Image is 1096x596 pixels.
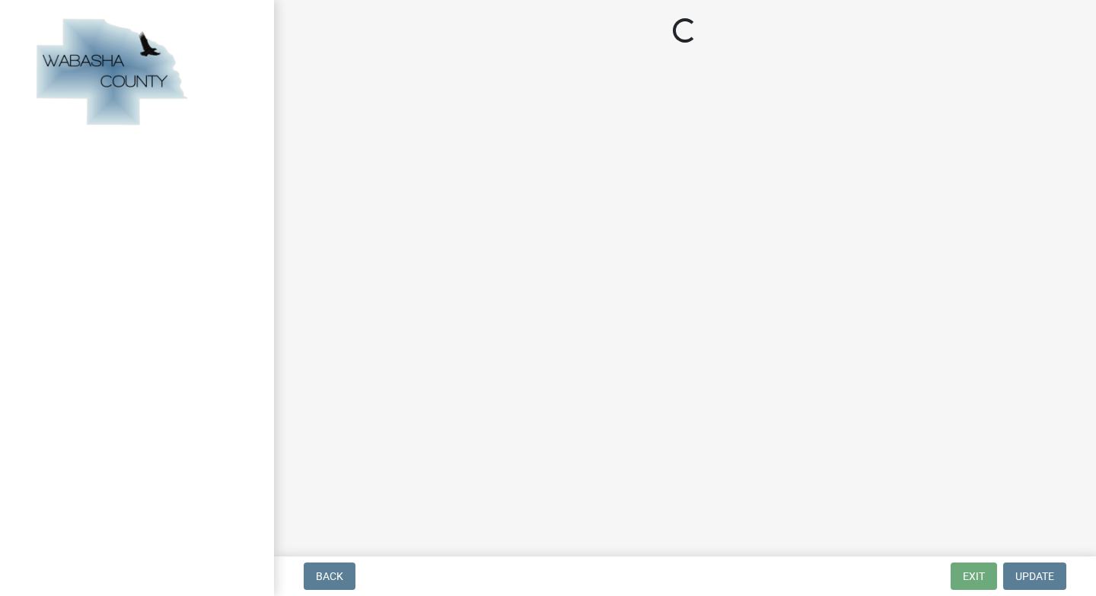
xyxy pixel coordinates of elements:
button: Exit [951,563,997,590]
span: Update [1015,570,1054,582]
button: Back [304,563,355,590]
img: Wabasha County, Minnesota [30,16,192,130]
button: Update [1003,563,1066,590]
span: Back [316,570,343,582]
